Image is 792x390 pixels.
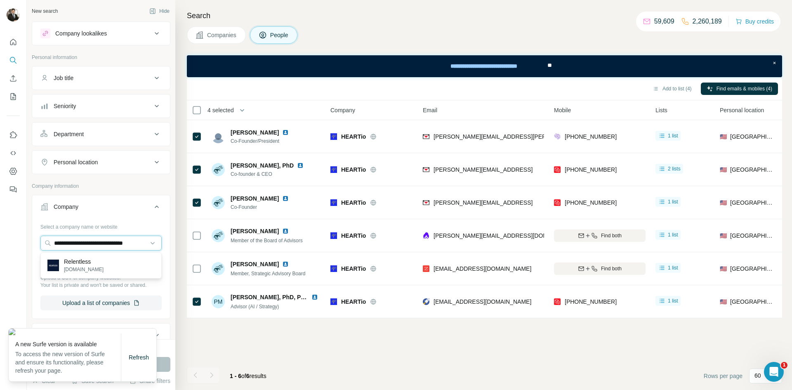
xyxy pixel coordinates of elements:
[668,198,678,206] span: 1 list
[7,53,20,68] button: Search
[32,182,170,190] p: Company information
[554,229,646,242] button: Find both
[212,229,225,242] img: Avatar
[231,227,279,235] span: [PERSON_NAME]
[720,265,727,273] span: 🇺🇸
[341,199,366,207] span: HEARTio
[434,199,533,206] span: [PERSON_NAME][EMAIL_ADDRESS]
[341,132,366,141] span: HEARTio
[330,199,337,206] img: Logo of HEARTio
[423,232,429,240] img: provider lusha logo
[212,295,225,308] div: PM
[40,220,162,231] div: Select a company name or website
[7,182,20,197] button: Feedback
[668,297,678,305] span: 1 list
[47,260,59,271] img: Relentless
[241,373,246,379] span: of
[231,271,305,277] span: Member, Strategic Advisory Board
[434,232,579,239] span: [PERSON_NAME][EMAIL_ADDRESS][DOMAIN_NAME]
[32,68,170,88] button: Job title
[554,199,561,207] img: provider prospeo logo
[730,132,774,141] span: [GEOGRAPHIC_DATA]
[565,298,617,305] span: [PHONE_NUMBER]
[330,298,337,305] img: Logo of HEARTio
[231,304,279,310] span: Advisor (AI / Strategy)
[565,133,617,140] span: [PHONE_NUMBER]
[40,281,162,289] p: Your list is private and won't be saved or shared.
[565,166,617,173] span: [PHONE_NUMBER]
[730,165,774,174] span: [GEOGRAPHIC_DATA]
[720,199,727,207] span: 🇺🇸
[668,231,678,239] span: 1 list
[270,31,289,39] span: People
[554,262,646,275] button: Find both
[730,232,774,240] span: [GEOGRAPHIC_DATA]
[32,152,170,172] button: Personal location
[55,29,107,38] div: Company lookalikes
[601,232,622,239] span: Find both
[330,265,337,272] img: Logo of HEARTio
[601,265,622,272] span: Find both
[64,258,104,266] p: Relentless
[231,170,307,178] span: Co-founder & CEO
[231,194,279,203] span: [PERSON_NAME]
[144,5,175,17] button: Hide
[423,298,429,306] img: provider rocketreach logo
[282,261,289,267] img: LinkedIn logo
[54,74,73,82] div: Job title
[212,163,225,176] img: Avatar
[64,266,104,273] p: [DOMAIN_NAME]
[40,295,162,310] button: Upload a list of companies
[720,298,727,306] span: 🇺🇸
[246,373,250,379] span: 6
[701,83,778,95] button: Find emails & mobiles (4)
[187,10,782,21] h4: Search
[735,16,774,27] button: Buy credits
[720,232,727,240] span: 🇺🇸
[9,329,156,335] img: 54f61ceb-5443-47cc-bba5-8576957e51c9
[230,373,266,379] span: results
[212,262,225,275] img: Avatar
[231,203,292,211] span: Co-Founder
[207,31,237,39] span: Companies
[341,165,366,174] span: HEARTio
[230,373,241,379] span: 1 - 6
[123,350,155,365] button: Refresh
[7,89,20,104] button: My lists
[330,232,337,239] img: Logo of HEARTio
[554,298,561,306] img: provider prospeo logo
[668,264,678,272] span: 1 list
[15,340,121,348] p: A new Surfe version is available
[187,55,782,77] iframe: Banner
[668,165,681,173] span: 2 lists
[231,238,303,243] span: Member of the Board of Advisors
[32,325,170,345] button: Industry
[647,83,698,95] button: Add to list (4)
[32,197,170,220] button: Company
[423,132,429,141] img: provider findymail logo
[330,166,337,173] img: Logo of HEARTio
[7,146,20,161] button: Use Surfe API
[423,265,429,273] img: provider zoominfo logo
[720,165,727,174] span: 🇺🇸
[717,85,772,92] span: Find emails & mobiles (4)
[720,106,764,114] span: Personal location
[54,130,84,138] div: Department
[7,8,20,21] img: Avatar
[341,265,366,273] span: HEARTio
[764,362,784,382] iframe: Intercom live chat
[434,298,531,305] span: [EMAIL_ADDRESS][DOMAIN_NAME]
[7,164,20,179] button: Dashboard
[7,35,20,50] button: Quick start
[212,196,225,209] img: Avatar
[212,130,225,143] img: Avatar
[330,106,355,114] span: Company
[341,232,366,240] span: HEARTio
[554,132,561,141] img: provider people-data-labs logo
[434,265,531,272] span: [EMAIL_ADDRESS][DOMAIN_NAME]
[730,199,774,207] span: [GEOGRAPHIC_DATA]
[231,137,292,145] span: Co-Founder/President
[423,106,437,114] span: Email
[565,199,617,206] span: [PHONE_NUMBER]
